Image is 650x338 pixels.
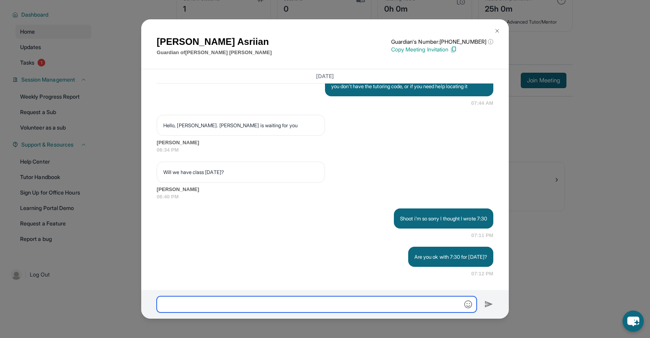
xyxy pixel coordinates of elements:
[400,215,487,222] p: Shoot i'm so sorry I thought I wrote 7:30
[464,300,472,308] img: Emoji
[157,193,493,201] span: 06:40 PM
[471,99,493,107] span: 07:44 AM
[450,46,457,53] img: Copy Icon
[494,28,500,34] img: Close Icon
[414,253,487,261] p: Are you ok with 7:30 for [DATE]?
[484,300,493,309] img: Send icon
[623,311,644,332] button: chat-button
[157,186,493,193] span: [PERSON_NAME]
[157,139,493,147] span: [PERSON_NAME]
[157,146,493,154] span: 06:34 PM
[157,49,272,56] p: Guardian of [PERSON_NAME] [PERSON_NAME]
[471,270,493,278] span: 07:12 PM
[157,72,493,80] h3: [DATE]
[391,38,493,46] p: Guardian's Number: [PHONE_NUMBER]
[163,168,318,176] p: Will we have class [DATE]?
[163,121,318,129] p: Hello, [PERSON_NAME]. [PERSON_NAME] is waiting for you
[391,46,493,53] p: Copy Meeting Invitation
[488,38,493,46] span: ⓘ
[471,232,493,239] span: 07:11 PM
[157,35,272,49] h1: [PERSON_NAME] Asriian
